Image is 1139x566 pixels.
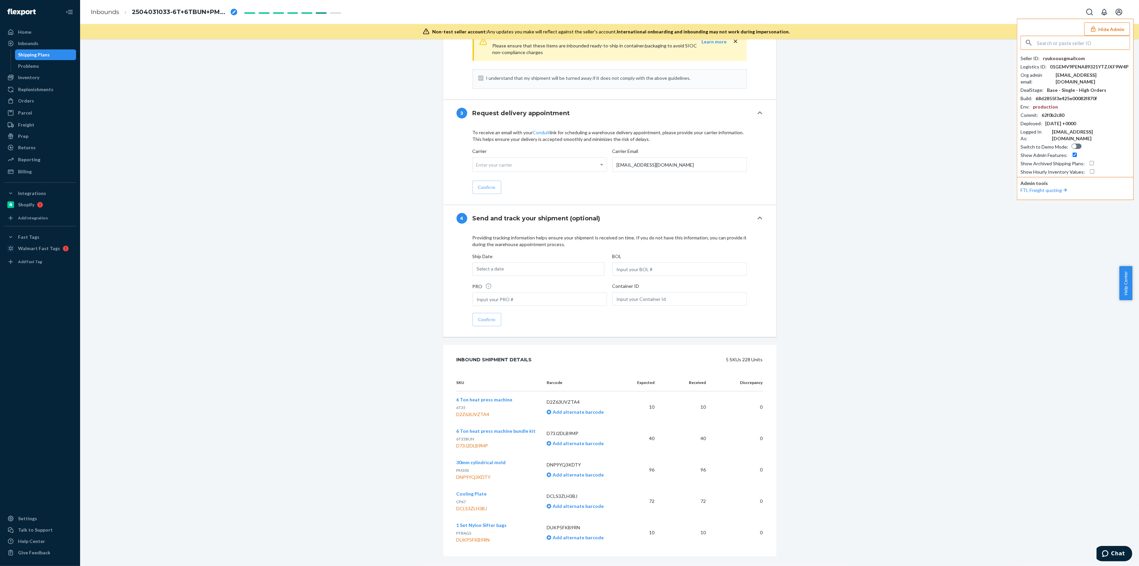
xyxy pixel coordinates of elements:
div: [EMAIL_ADDRESS][DOMAIN_NAME] [1056,72,1130,85]
input: I understand that my shipment will be turned away if it does not comply with the above guidelines. [478,75,484,81]
td: 0 [711,391,763,423]
div: Integrations [18,190,46,197]
a: Inbounds [91,8,119,16]
button: 6 Ton heat press machine bundle kit [457,428,536,434]
a: Add alternate barcode [547,472,604,478]
a: Shopify [4,199,76,210]
div: Switch to Demo Mode : [1021,144,1068,150]
span: 6T35BUN [457,436,475,441]
div: 01GEMV9PENA89321YTZJXF9W4P [1050,63,1129,70]
div: Show Admin Features : [1021,152,1068,159]
a: Prep [4,131,76,142]
a: Add alternate barcode [547,409,604,415]
div: production [1033,104,1058,110]
span: PTBAGS [457,531,472,536]
td: 0 [711,486,763,517]
button: Open account menu [1112,5,1126,19]
button: Integrations [4,188,76,199]
a: Inbounds [4,38,76,49]
a: Freight [4,120,76,130]
span: CP67 [457,499,466,504]
a: Billing [4,166,76,177]
p: To receive an email with your link for scheduling a warehouse delivery appointment, please provid... [473,129,747,143]
label: Carrier Email [612,148,747,174]
button: 6 Ton heat press machine [457,396,513,403]
div: Show Archived Shipping Plans : [1021,160,1085,167]
span: PM30S [457,468,469,473]
div: Parcel [18,110,32,116]
td: 40 [660,423,711,454]
a: Replenishments [4,84,76,95]
div: Reporting [18,156,40,163]
p: DUKP5FKB9RN [547,524,621,531]
a: Reporting [4,154,76,165]
button: Confirm [473,313,501,326]
div: Confirm [478,184,496,191]
div: Problems [18,63,39,69]
span: 6T35 [457,405,466,410]
label: BOL [612,253,622,260]
a: FTL Freight quoting [1021,187,1069,193]
a: Shipping Plans [15,49,76,60]
label: PRO [473,283,492,290]
td: 10 [660,517,711,548]
div: Confirm [478,316,496,323]
button: Confirm [473,181,501,194]
div: Please ensure that these items are inbounded ready-to-ship in container/packaging to avoid SIOC n... [493,27,701,56]
label: Ship Date [473,253,493,260]
a: Add Integration [4,213,76,223]
span: 1 Set Nylon Sifter bags [457,522,507,528]
div: 62f0b2c80 [1042,112,1064,119]
div: [DATE] +0000 [1045,120,1076,127]
td: 40 [626,423,660,454]
div: DUKP5FKB9RN [457,537,507,543]
a: Problems [15,61,76,71]
td: 72 [626,486,660,517]
div: Commit : [1021,112,1038,119]
button: 4Send and track your shipment (optional) [443,205,776,232]
div: [EMAIL_ADDRESS][DOMAIN_NAME] [1052,129,1130,142]
div: 5 SKUs 228 Units [547,353,763,366]
a: Help Center [4,536,76,547]
button: 30mm cylindrical mold [457,459,506,466]
a: Add alternate barcode [547,535,604,540]
a: Parcel [4,108,76,118]
th: Expected [626,374,660,391]
p: D73J2DLB9MP [547,430,621,437]
button: Talk to Support [4,525,76,535]
a: Inventory [4,72,76,83]
div: Logistics ID : [1021,63,1047,70]
button: Help Center [1119,266,1132,300]
div: Home [18,29,31,35]
div: D2Z63UVZTA4 [457,411,513,418]
input: Input your PRO # [473,293,607,306]
div: D73J2DLB9MP [457,442,536,449]
div: Logged In As : [1021,129,1049,142]
span: Select a date [477,266,504,271]
span: International onboarding and inbounding may not work during impersonation. [617,29,790,34]
div: 68d2855f3e425e00082f870f [1036,95,1097,102]
div: Inventory [18,74,39,81]
p: Providing tracking information helps ensure your shipment is received on time. If you do not have... [473,234,747,248]
span: 2504031033-6T+6TBUN+PM30S+CP67 [132,8,228,17]
td: 72 [660,486,711,517]
td: 96 [660,454,711,486]
button: Open notifications [1098,5,1111,19]
div: Seller ID : [1021,55,1040,62]
div: Enter your carrier [473,158,607,172]
h4: Request delivery appointment [473,109,570,118]
button: Cooling Plate [457,491,487,497]
td: 0 [711,517,763,548]
div: Add Integration [18,215,48,221]
th: SKU [457,374,542,391]
div: Settings [18,515,37,522]
div: Replenishments [18,86,53,93]
p: D2Z63UVZTA4 [547,399,621,405]
div: Deployed : [1021,120,1042,127]
button: Learn more [702,38,727,45]
button: close [732,38,739,45]
button: 3Request delivery appointment [443,100,776,127]
p: DNP9YQ3KDTY [547,461,621,468]
div: Talk to Support [18,527,53,533]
